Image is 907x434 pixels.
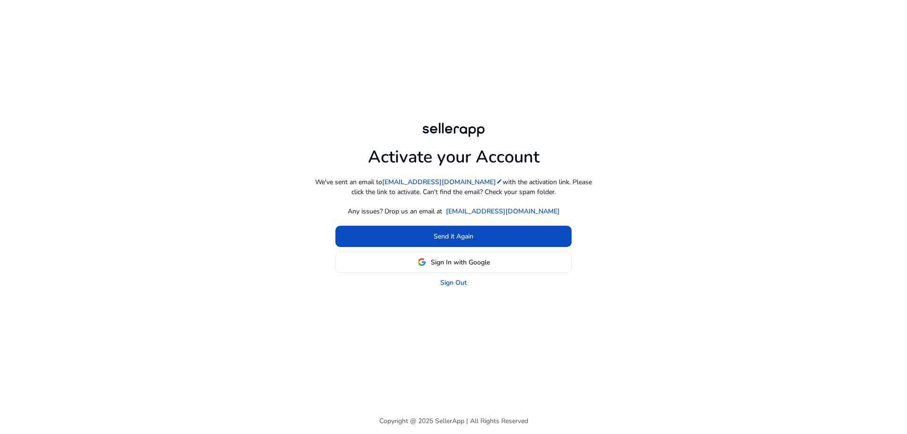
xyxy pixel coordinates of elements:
button: Send it Again [335,226,572,247]
h1: Activate your Account [368,139,539,167]
span: Sign In with Google [431,257,490,267]
span: Send it Again [434,231,473,241]
p: We've sent an email to with the activation link. Please click the link to activate. Can't find th... [312,177,595,197]
img: google-logo.svg [418,258,426,266]
button: Sign In with Google [335,252,572,273]
a: Sign Out [440,278,467,288]
a: [EMAIL_ADDRESS][DOMAIN_NAME] [382,177,503,187]
p: Any issues? Drop us an email at [348,206,442,216]
a: [EMAIL_ADDRESS][DOMAIN_NAME] [446,206,560,216]
mat-icon: edit [496,178,503,185]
